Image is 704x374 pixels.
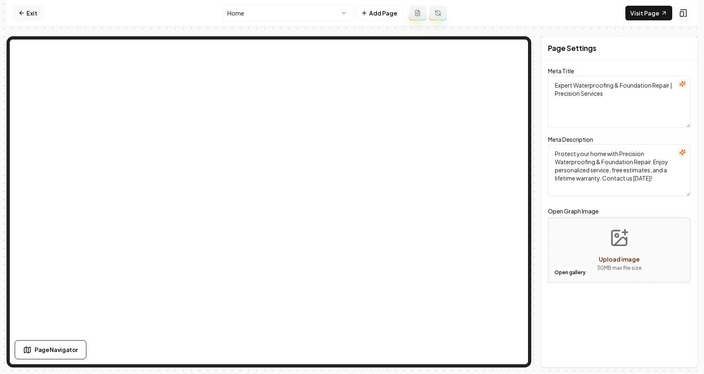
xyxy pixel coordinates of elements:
label: Open Graph Image [548,206,691,216]
h2: Page Settings [548,42,596,54]
label: Meta Title [548,67,574,75]
label: Meta Description [548,136,593,143]
button: Regenerate page [429,6,447,20]
p: 30 MB max file size [597,264,642,272]
button: Add admin page prompt [409,6,426,20]
span: Page Navigator [35,345,78,354]
a: Visit Page [625,6,672,20]
button: Open gallery [552,266,588,279]
a: Exit [13,6,43,20]
button: Page Navigator [15,340,86,359]
button: Upload image [590,222,648,279]
span: Upload image [599,255,640,263]
button: Add Page [356,6,403,20]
